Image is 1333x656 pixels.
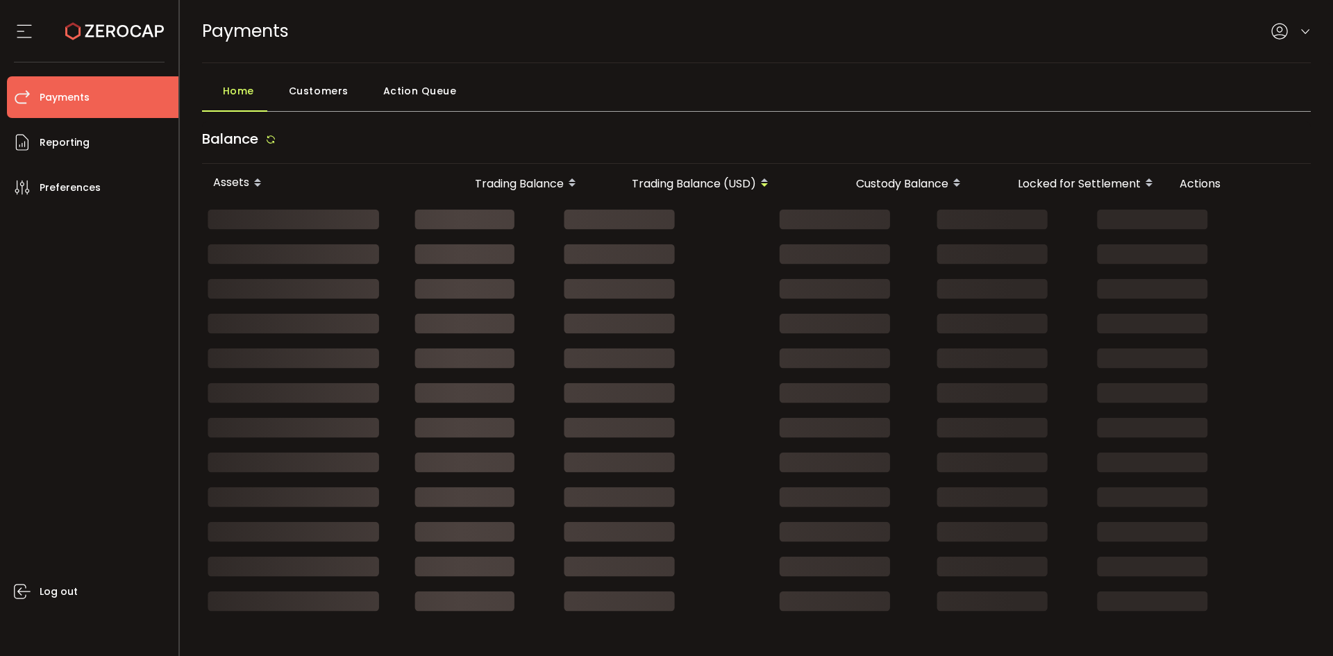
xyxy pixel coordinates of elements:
[40,582,78,602] span: Log out
[592,171,784,195] div: Trading Balance (USD)
[202,129,258,149] span: Balance
[417,171,592,195] div: Trading Balance
[40,178,101,198] span: Preferences
[784,171,976,195] div: Custody Balance
[976,171,1168,195] div: Locked for Settlement
[202,171,417,195] div: Assets
[289,77,349,105] span: Customers
[1168,176,1307,192] div: Actions
[202,19,289,43] span: Payments
[383,77,457,105] span: Action Queue
[223,77,254,105] span: Home
[40,133,90,153] span: Reporting
[40,87,90,108] span: Payments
